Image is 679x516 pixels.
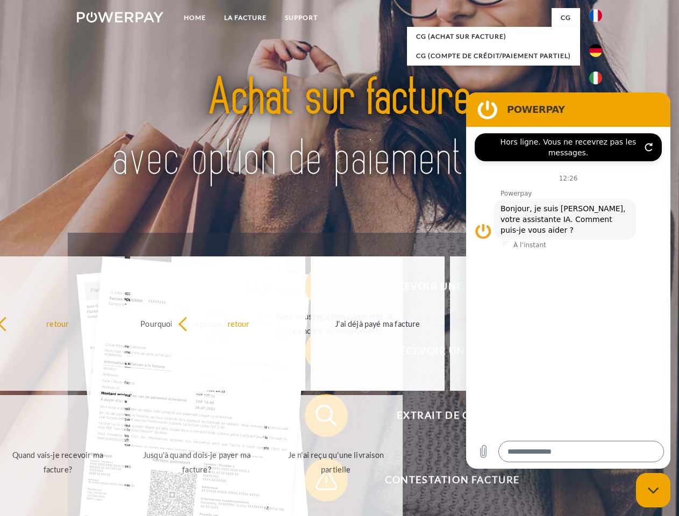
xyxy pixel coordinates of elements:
[305,394,584,437] button: Extrait de compte
[215,8,276,27] a: LA FACTURE
[636,473,670,507] iframe: Bouton de lancement de la fenêtre de messagerie, conversation en cours
[137,448,258,477] div: Jusqu'à quand dois-je payer ma facture?
[137,316,258,331] div: Pourquoi ai-je reçu une facture?
[305,458,584,501] button: Contestation Facture
[589,9,602,22] img: fr
[320,394,584,437] span: Extrait de compte
[407,46,580,66] a: CG (Compte de crédit/paiement partiel)
[466,92,670,469] iframe: Fenêtre de messagerie
[456,316,577,331] div: La commande a été renvoyée
[276,8,327,27] a: Support
[317,316,438,331] div: J'ai déjà payé ma facture
[552,8,580,27] a: CG
[589,44,602,57] img: de
[175,8,215,27] a: Home
[320,458,584,501] span: Contestation Facture
[77,12,163,23] img: logo-powerpay-white.svg
[407,27,580,46] a: CG (achat sur facture)
[178,316,299,331] div: retour
[589,71,602,84] img: it
[103,52,576,206] img: title-powerpay_fr.svg
[275,448,396,477] div: Je n'ai reçu qu'une livraison partielle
